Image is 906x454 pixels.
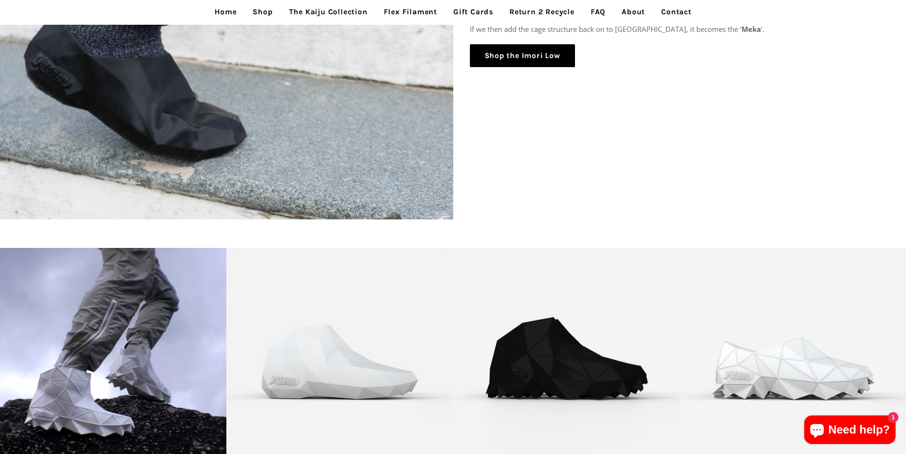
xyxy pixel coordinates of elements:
strong: Meka [741,24,761,34]
p: If we then add the cage structure back on to [GEOGRAPHIC_DATA], it becomes the ‘ ’. [470,23,808,35]
inbox-online-store-chat: Shopify online store chat [801,415,898,446]
a: Shop the Imori Low [470,44,575,67]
